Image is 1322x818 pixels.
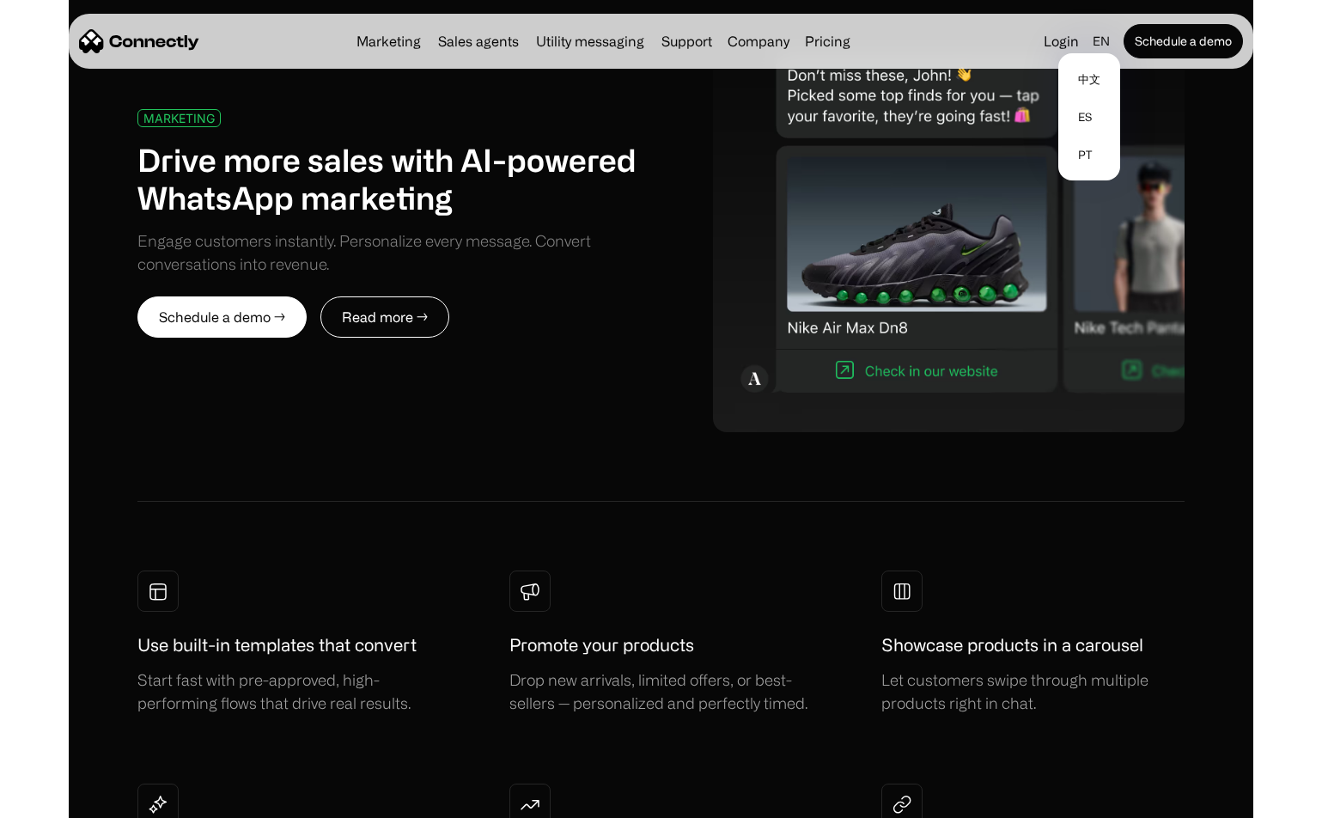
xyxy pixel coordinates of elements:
[143,112,215,125] div: MARKETING
[722,29,795,53] div: Company
[1058,53,1120,180] nav: en
[137,632,417,658] h1: Use built-in templates that convert
[1093,29,1110,53] div: en
[881,632,1143,658] h1: Showcase products in a carousel
[529,34,651,48] a: Utility messaging
[655,34,719,48] a: Support
[798,34,857,48] a: Pricing
[1086,29,1120,53] div: en
[509,632,694,658] h1: Promote your products
[137,141,661,215] h1: Drive more sales with AI-powered WhatsApp marketing
[79,28,199,54] a: home
[881,668,1185,715] div: Let customers swipe through multiple products right in chat.
[137,296,307,338] a: Schedule a demo →
[728,29,789,53] div: Company
[509,668,813,715] div: Drop new arrivals, limited offers, or best-sellers — personalized and perfectly timed.
[34,788,103,812] ul: Language list
[431,34,526,48] a: Sales agents
[17,786,103,812] aside: Language selected: English
[320,296,449,338] a: Read more →
[350,34,428,48] a: Marketing
[1124,24,1243,58] a: Schedule a demo
[137,229,661,276] div: Engage customers instantly. Personalize every message. Convert conversations into revenue.
[1037,29,1086,53] a: Login
[137,668,441,715] div: Start fast with pre-approved, high-performing flows that drive real results.
[1065,60,1113,98] a: 中文
[1065,136,1113,174] a: pt
[1065,98,1113,136] a: es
